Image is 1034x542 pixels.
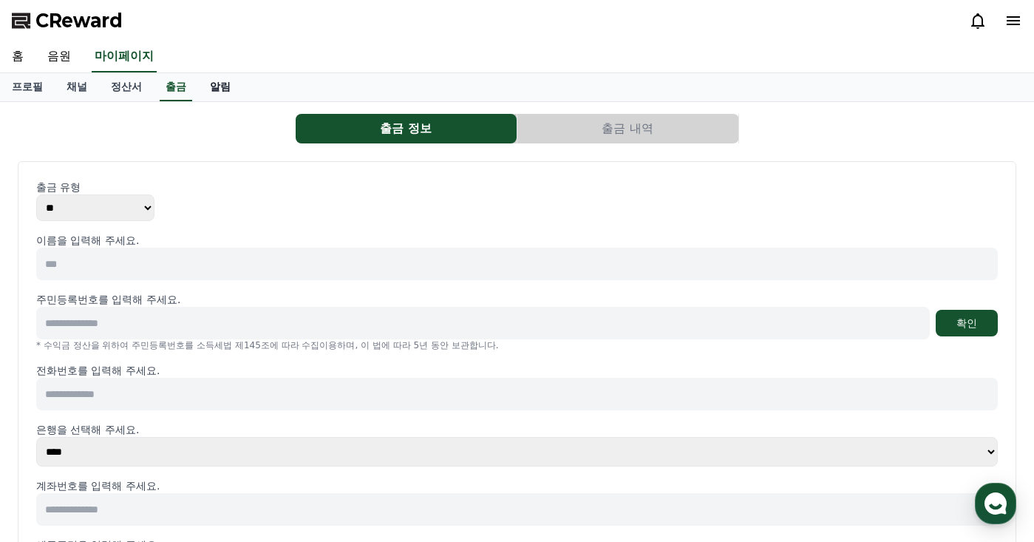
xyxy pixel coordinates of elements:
[517,114,738,143] button: 출금 내역
[228,441,246,453] span: 설정
[36,292,180,307] p: 주민등록번호를 입력해 주세요.
[198,73,242,101] a: 알림
[36,180,998,194] p: 출금 유형
[35,9,123,33] span: CReward
[296,114,517,143] button: 출금 정보
[36,363,998,378] p: 전화번호를 입력해 주세요.
[160,73,192,101] a: 출금
[936,310,998,336] button: 확인
[12,9,123,33] a: CReward
[135,442,153,454] span: 대화
[4,419,98,456] a: 홈
[47,441,55,453] span: 홈
[36,422,998,437] p: 은행을 선택해 주세요.
[36,478,998,493] p: 계좌번호를 입력해 주세요.
[191,419,284,456] a: 설정
[517,114,739,143] a: 출금 내역
[35,41,83,72] a: 음원
[36,233,998,248] p: 이름을 입력해 주세요.
[98,419,191,456] a: 대화
[36,339,998,351] p: * 수익금 정산을 위하여 주민등록번호를 소득세법 제145조에 따라 수집이용하며, 이 법에 따라 5년 동안 보관합니다.
[55,73,99,101] a: 채널
[92,41,157,72] a: 마이페이지
[99,73,154,101] a: 정산서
